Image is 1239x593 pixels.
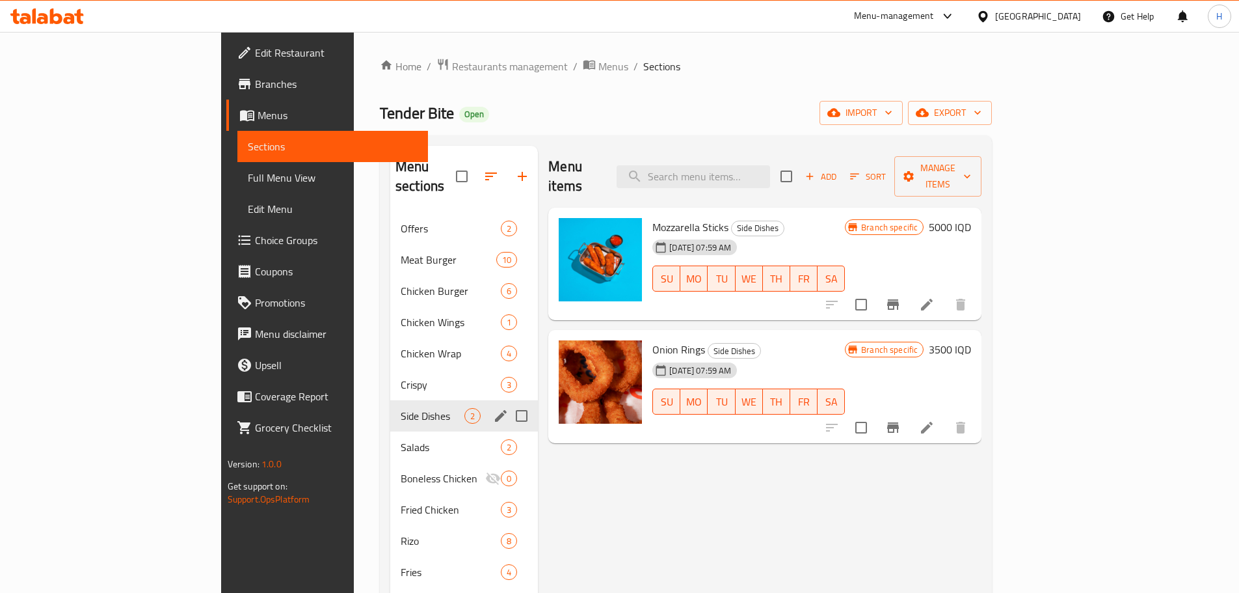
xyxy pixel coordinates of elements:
a: Promotions [226,287,428,318]
span: Sort sections [475,161,507,192]
span: 6 [501,285,516,297]
div: Meat Burger [401,252,496,268]
span: Coverage Report [255,389,418,404]
span: Chicken Wrap [401,346,501,361]
span: Add [803,169,838,184]
a: Restaurants management [436,58,568,75]
span: TH [768,269,785,288]
span: export [918,105,981,121]
button: Sort [847,167,889,187]
h2: Menu items [548,157,601,196]
div: Fries [401,564,501,580]
div: Rizo [401,533,501,549]
div: Side Dishes [708,343,761,359]
div: items [501,502,517,517]
button: SU [652,266,680,292]
span: Menus [258,107,418,123]
button: MO [680,266,708,292]
div: Boneless Chicken0 [390,463,538,494]
span: Coupons [255,264,418,279]
span: Select section [773,163,800,190]
div: Side Dishes2edit [390,400,538,432]
div: Offers2 [390,213,538,244]
div: items [501,533,517,549]
div: Chicken Wings1 [390,307,538,338]
input: search [617,165,770,188]
button: TU [708,389,735,415]
a: Menus [226,100,428,131]
a: Branches [226,68,428,100]
a: Menus [583,58,628,75]
img: Mozzarella Sticks [559,218,642,301]
span: 10 [497,254,516,266]
span: 4 [501,566,516,579]
span: Sort items [842,167,894,187]
span: Sections [248,139,418,154]
span: FR [795,393,812,411]
a: Grocery Checklist [226,412,428,443]
div: Chicken Burger6 [390,275,538,307]
div: items [501,377,517,393]
span: Select to update [847,414,875,441]
button: MO [680,389,708,415]
span: Onion Rings [652,340,705,359]
span: Mozzarella Sticks [652,217,728,237]
span: Branch specific [856,221,923,234]
span: 2 [501,441,516,454]
nav: breadcrumb [380,58,992,75]
span: Chicken Burger [401,283,501,299]
a: Edit menu item [919,297,935,312]
div: Boneless Chicken [401,471,485,486]
button: delete [945,289,976,320]
div: Fries4 [390,557,538,588]
span: Menu disclaimer [255,326,418,342]
button: delete [945,412,976,443]
button: FR [790,266,818,292]
span: 8 [501,535,516,547]
span: Offers [401,221,501,236]
span: Side Dishes [401,408,464,424]
div: Crispy3 [390,369,538,400]
div: [GEOGRAPHIC_DATA] [995,9,1081,23]
button: FR [790,389,818,415]
button: WE [736,266,763,292]
span: WE [741,393,758,411]
span: Edit Restaurant [255,45,418,61]
button: Add section [507,161,538,192]
span: SA [823,393,840,411]
div: Side Dishes [731,221,784,236]
div: items [464,408,481,424]
span: 2 [465,410,480,422]
img: Onion Rings [559,340,642,424]
span: Fried Chicken [401,502,501,517]
span: Tender Bite [380,98,454,128]
div: Chicken Wings [401,314,501,330]
span: Side Dishes [708,344,760,359]
span: SU [658,393,675,411]
span: Sections [643,59,680,74]
span: 1 [501,316,516,329]
div: Salads2 [390,432,538,463]
span: TU [713,393,730,411]
div: Fried Chicken3 [390,494,538,525]
span: WE [741,269,758,288]
div: items [501,471,517,486]
span: 2 [501,223,516,235]
button: SA [818,266,845,292]
span: 0 [501,473,516,485]
h6: 3500 IQD [929,340,971,359]
span: Manage items [905,160,971,193]
div: items [501,283,517,299]
button: SA [818,389,845,415]
h6: 5000 IQD [929,218,971,236]
span: Open [459,109,489,120]
a: Menu disclaimer [226,318,428,350]
button: Add [800,167,842,187]
span: Full Menu View [248,170,418,186]
button: TH [763,266,790,292]
span: Edit Menu [248,201,418,217]
span: Sort [850,169,886,184]
span: Salads [401,439,501,455]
